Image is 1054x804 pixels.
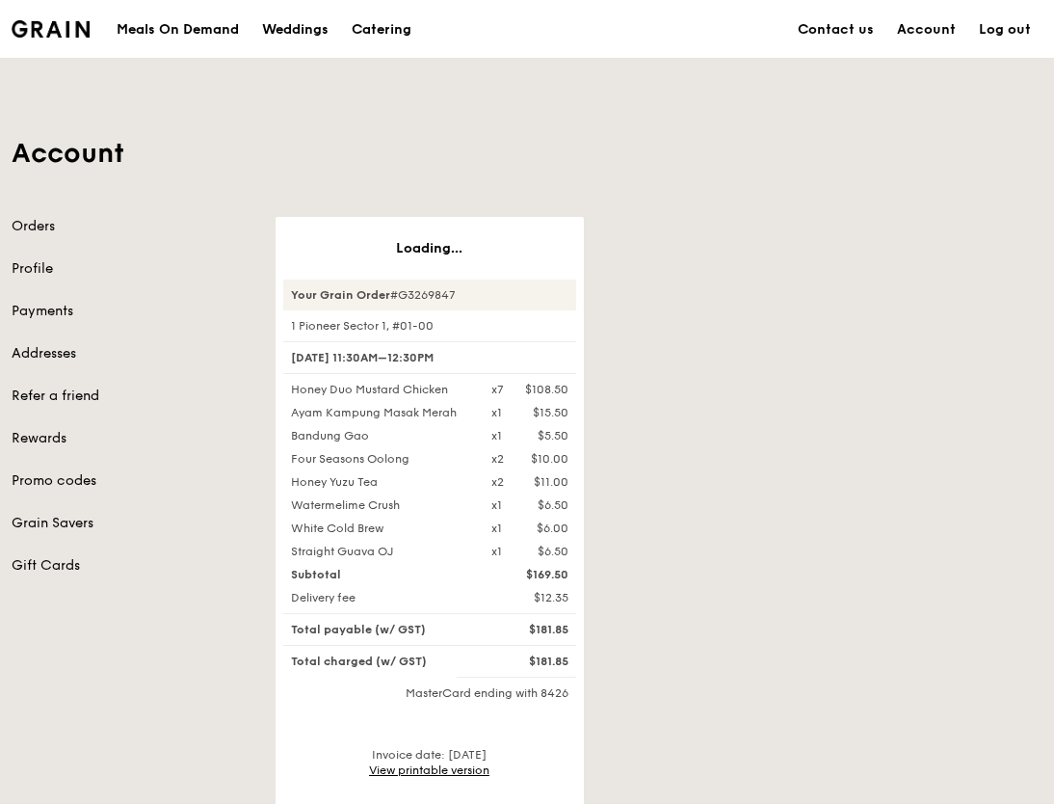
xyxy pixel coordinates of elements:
[12,344,252,363] a: Addresses
[279,567,480,582] div: Subtotal
[525,382,568,397] div: $108.50
[283,280,576,310] div: #G3269847
[279,382,480,397] div: Honey Duo Mustard Chicken
[480,590,580,605] div: $12.35
[531,451,568,467] div: $10.00
[117,1,239,59] div: Meals On Demand
[480,567,580,582] div: $169.50
[885,1,967,59] a: Account
[279,544,480,559] div: Straight Guava OJ
[291,623,426,636] span: Total payable (w/ GST)
[283,747,576,778] div: Invoice date: [DATE]
[279,405,480,420] div: Ayam Kampung Masak Merah
[279,654,480,669] div: Total charged (w/ GST)
[491,474,504,490] div: x2
[369,764,489,777] a: View printable version
[279,497,480,513] div: Watermelime Crush
[279,428,480,443] div: Bandung Gao
[12,136,1042,171] h1: Account
[352,1,411,59] div: Catering
[491,405,502,420] div: x1
[12,387,252,406] a: Refer a friend
[12,20,90,38] img: Grain
[279,590,480,605] div: Delivery fee
[291,288,390,302] strong: Your Grain Order
[491,544,502,559] div: x1
[533,405,568,420] div: $15.50
[283,341,576,374] div: [DATE] 11:30AM–12:30PM
[12,471,252,491] a: Promo codes
[340,1,423,59] a: Catering
[538,544,568,559] div: $6.50
[12,302,252,321] a: Payments
[250,1,340,59] a: Weddings
[306,240,553,256] h3: Loading...
[279,521,480,536] div: White Cold Brew
[12,259,252,279] a: Profile
[534,474,568,490] div: $11.00
[491,497,502,513] div: x1
[480,654,580,669] div: $181.85
[12,514,252,533] a: Grain Savers
[12,556,252,576] a: Gift Cards
[12,217,252,236] a: Orders
[283,685,576,701] div: MasterCard ending with 8426
[12,429,252,448] a: Rewards
[480,622,580,637] div: $181.85
[786,1,885,59] a: Contact us
[283,318,576,334] div: 1 Pioneer Sector 1, #01-00
[279,451,480,467] div: Four Seasons Oolong
[262,1,329,59] div: Weddings
[491,428,502,443] div: x1
[967,1,1042,59] a: Log out
[537,521,568,536] div: $6.00
[491,382,504,397] div: x7
[279,474,480,490] div: Honey Yuzu Tea
[491,451,504,467] div: x2
[538,428,568,443] div: $5.50
[491,521,502,536] div: x1
[538,497,568,513] div: $6.50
